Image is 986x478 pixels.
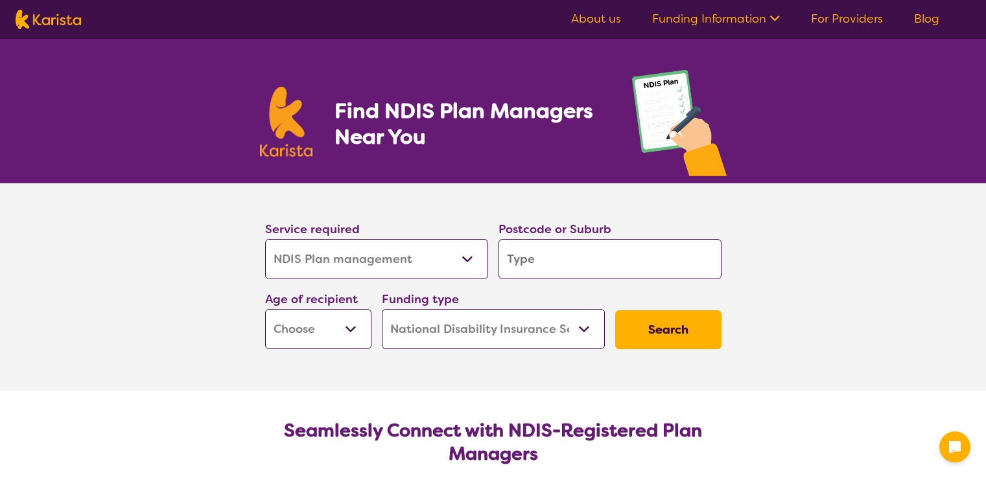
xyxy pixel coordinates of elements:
[499,222,611,237] label: Postcode or Suburb
[914,11,939,27] a: Blog
[499,239,722,279] input: Type
[265,222,360,237] label: Service required
[16,10,81,29] img: Karista logo
[260,87,313,157] img: Karista logo
[265,291,358,307] label: Age of recipient
[652,11,780,27] a: Funding Information
[276,419,711,466] h2: Seamlessly Connect with NDIS-Registered Plan Managers
[571,11,621,27] a: About us
[335,98,605,150] h1: Find NDIS Plan Managers Near You
[811,11,883,27] a: For Providers
[615,310,722,349] button: Search
[632,70,727,183] img: plan-management
[382,291,459,307] label: Funding type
